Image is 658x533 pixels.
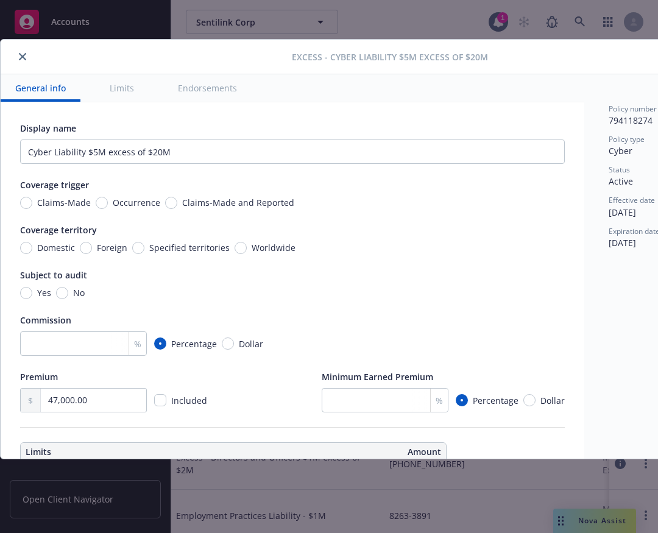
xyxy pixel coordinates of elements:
[20,269,87,281] span: Subject to audit
[252,241,295,254] span: Worldwide
[37,196,91,209] span: Claims-Made
[609,195,655,205] span: Effective date
[609,164,630,175] span: Status
[1,74,80,102] button: General info
[523,394,536,406] input: Dollar
[436,394,443,407] span: %
[20,314,71,326] span: Commission
[134,337,141,350] span: %
[222,337,234,350] input: Dollar
[609,115,653,126] span: 794118274
[154,337,166,350] input: Percentage
[171,395,207,406] span: Included
[20,371,58,383] span: Premium
[165,197,177,209] input: Claims-Made and Reported
[609,206,636,218] span: [DATE]
[80,242,92,254] input: Foreign
[41,389,146,412] input: 0.00
[456,394,468,406] input: Percentage
[609,104,657,114] span: Policy number
[37,241,75,254] span: Domestic
[96,197,108,209] input: Occurrence
[37,286,51,299] span: Yes
[20,242,32,254] input: Domestic
[56,287,68,299] input: No
[239,337,263,350] span: Dollar
[20,197,32,209] input: Claims-Made
[113,196,160,209] span: Occurrence
[609,145,632,157] span: Cyber
[73,286,85,299] span: No
[540,394,565,407] span: Dollar
[292,51,488,63] span: Excess - Cyber Liability $5M excess of $20M
[609,134,645,144] span: Policy type
[97,241,127,254] span: Foreign
[171,337,217,350] span: Percentage
[95,74,149,102] button: Limits
[609,237,636,249] span: [DATE]
[20,287,32,299] input: Yes
[163,74,252,102] button: Endorsements
[20,224,97,236] span: Coverage territory
[235,242,247,254] input: Worldwide
[609,175,633,187] span: Active
[473,394,518,407] span: Percentage
[20,179,89,191] span: Coverage trigger
[15,49,30,64] button: close
[20,122,76,134] span: Display name
[182,196,294,209] span: Claims-Made and Reported
[322,371,433,383] span: Minimum Earned Premium
[149,241,230,254] span: Specified territories
[238,443,446,461] th: Amount
[132,242,144,254] input: Specified territories
[21,443,191,461] th: Limits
